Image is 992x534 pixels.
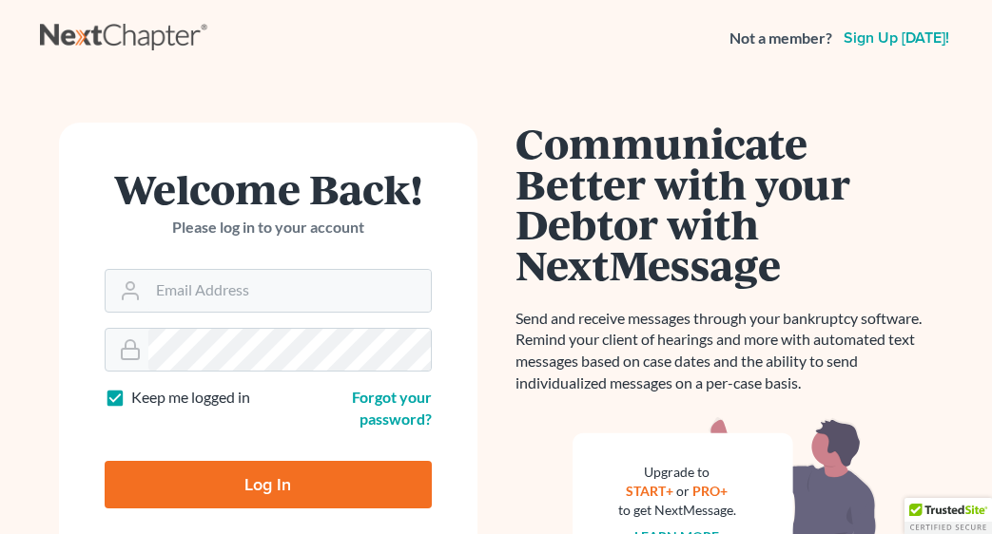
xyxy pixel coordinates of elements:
p: Please log in to your account [105,217,432,238]
h1: Welcome Back! [105,168,432,209]
a: Forgot your password? [352,388,432,428]
a: START+ [626,483,673,499]
input: Log In [105,461,432,508]
h1: Communicate Better with your Debtor with NextMessage [515,123,934,285]
input: Email Address [148,270,431,312]
a: PRO+ [692,483,728,499]
strong: Not a member? [729,28,832,49]
p: Send and receive messages through your bankruptcy software. Remind your client of hearings and mo... [515,308,934,394]
a: Sign up [DATE]! [840,30,953,46]
div: Upgrade to [618,463,736,482]
div: to get NextMessage. [618,501,736,520]
span: or [676,483,690,499]
div: TrustedSite Certified [904,498,992,534]
label: Keep me logged in [131,387,250,409]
